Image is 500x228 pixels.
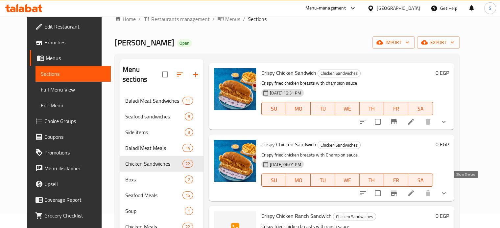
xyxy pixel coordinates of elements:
[30,34,111,50] a: Branches
[436,68,449,77] h6: 0 EGP
[212,15,215,23] li: /
[44,23,106,31] span: Edit Restaurant
[387,176,406,185] span: FR
[125,160,182,168] span: Chicken Sandwiches
[360,102,384,115] button: TH
[125,97,182,105] span: Baladi Meat Sandwiches
[286,174,310,187] button: MO
[267,161,304,168] span: [DATE] 06:01 PM
[411,104,430,114] span: SA
[311,174,335,187] button: TU
[182,97,193,105] div: items
[407,118,415,126] a: Edit menu item
[44,212,106,219] span: Grocery Checklist
[30,176,111,192] a: Upsell
[436,211,449,220] h6: 0 EGP
[407,189,415,197] a: Edit menu item
[243,15,245,23] li: /
[422,38,454,47] span: export
[120,140,203,156] div: Baladi Meat Meals14
[362,104,381,114] span: TH
[286,102,310,115] button: MO
[261,151,433,159] p: Crispy fried chicken breasts with Champion sauce.
[335,174,359,187] button: WE
[30,192,111,208] a: Coverage Report
[305,4,346,12] div: Menu-management
[185,176,193,183] div: items
[182,144,193,152] div: items
[289,176,308,185] span: MO
[125,113,185,120] span: Seafood sandwiches
[115,35,174,50] span: [PERSON_NAME]
[264,104,283,114] span: SU
[120,124,203,140] div: Side items9
[261,79,433,87] p: Crispy fried chicken breasts with champion sauce
[30,160,111,176] a: Menu disclaimer
[267,90,304,96] span: [DATE] 12:31 PM
[125,207,185,215] span: Soup
[183,192,193,198] span: 15
[378,38,409,47] span: import
[36,97,111,113] a: Edit Menu
[225,15,240,23] span: Menus
[214,68,256,110] img: Crispy Chicken Sandwich
[311,102,335,115] button: TU
[362,176,381,185] span: TH
[44,133,106,141] span: Coupons
[387,104,406,114] span: FR
[44,38,106,46] span: Branches
[44,117,106,125] span: Choice Groups
[41,101,106,109] span: Edit Menu
[120,203,203,219] div: Soup1
[377,5,420,12] div: [GEOGRAPHIC_DATA]
[120,156,203,172] div: Chicken Sandwiches22
[355,185,371,201] button: sort-choices
[185,128,193,136] div: items
[261,68,316,78] span: Crispy Chicken Sandwich
[44,180,106,188] span: Upsell
[36,82,111,97] a: Full Menu View
[261,211,332,221] span: Crispy Chicken Ranch Sandwich
[183,145,193,151] span: 14
[30,113,111,129] a: Choice Groups
[44,164,106,172] span: Menu disclaimer
[183,98,193,104] span: 11
[313,176,332,185] span: TU
[185,113,193,120] div: items
[177,39,192,47] div: Open
[371,115,385,129] span: Select to update
[185,114,193,120] span: 8
[436,114,452,130] button: show more
[182,191,193,199] div: items
[408,102,433,115] button: SA
[333,213,376,220] span: Chicken Sandwiches
[41,86,106,93] span: Full Menu View
[217,15,240,23] a: Menus
[338,104,357,114] span: WE
[120,172,203,187] div: Boxs2
[338,176,357,185] span: WE
[289,104,308,114] span: MO
[143,15,210,23] a: Restaurants management
[355,114,371,130] button: sort-choices
[261,174,286,187] button: SU
[125,128,185,136] span: Side items
[411,176,430,185] span: SA
[185,176,193,183] span: 2
[417,36,460,49] button: export
[318,70,361,77] div: Chicken Sandwiches
[384,174,408,187] button: FR
[264,176,283,185] span: SU
[177,40,192,46] span: Open
[386,185,402,201] button: Branch-specific-item
[408,174,433,187] button: SA
[188,67,203,82] button: Add section
[120,109,203,124] div: Seafood sandwiches8
[261,102,286,115] button: SU
[185,129,193,135] span: 9
[372,36,415,49] button: import
[125,191,182,199] div: Seafood Meals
